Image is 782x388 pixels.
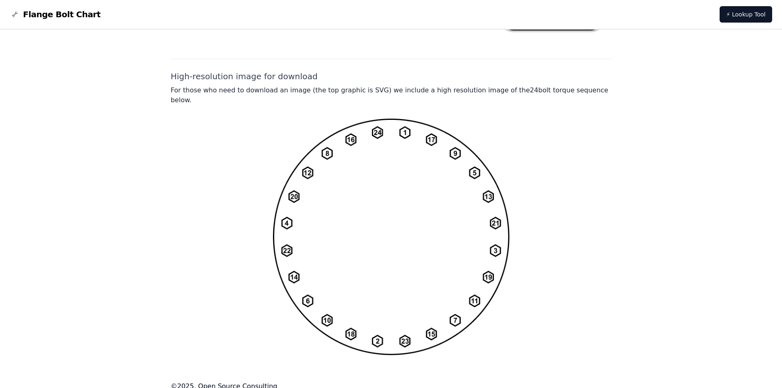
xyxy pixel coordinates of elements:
[10,9,101,20] a: Flange Bolt Chart LogoFlange Bolt Chart
[720,6,772,23] a: ⚡ Lookup Tool
[273,118,509,355] img: 24 bolt torque pattern
[171,85,612,105] p: For those who need to download an image (the top graphic is SVG) we include a high resolution ima...
[10,9,20,19] img: Flange Bolt Chart Logo
[23,9,101,20] span: Flange Bolt Chart
[171,71,612,82] h2: High-resolution image for download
